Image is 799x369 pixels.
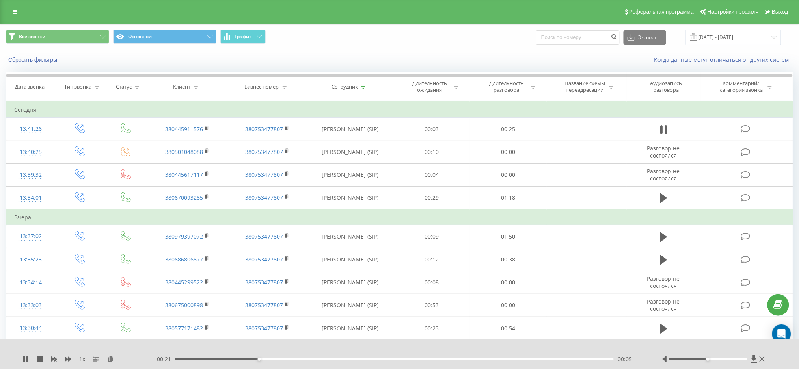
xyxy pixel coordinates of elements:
div: Тип звонка [64,83,91,90]
td: 00:03 [393,118,470,141]
div: Open Intercom Messenger [772,324,791,343]
div: 13:35:23 [14,252,47,267]
a: 380445617117 [165,171,203,178]
span: 1 x [79,355,85,363]
td: [PERSON_NAME] (SIP) [307,186,393,210]
td: 01:50 [470,225,547,248]
div: 13:37:02 [14,229,47,244]
button: Сбросить фильтры [6,56,61,63]
td: 00:12 [393,248,470,271]
div: 13:39:32 [14,167,47,183]
span: Разговор не состоялся [647,275,680,289]
span: 00:05 [618,355,632,363]
a: 380979397072 [165,233,203,240]
td: [PERSON_NAME] (SIP) [307,225,393,248]
a: 380753477807 [245,278,283,286]
a: 380753477807 [245,256,283,263]
td: 00:10 [393,141,470,163]
div: Клиент [173,83,190,90]
span: Выход [772,9,788,15]
td: 00:09 [393,225,470,248]
td: [PERSON_NAME] (SIP) [307,141,393,163]
div: Сотрудник [332,83,358,90]
td: [PERSON_NAME] (SIP) [307,317,393,340]
td: Вчера [6,210,793,225]
span: - 00:21 [155,355,175,363]
a: 380753477807 [245,194,283,201]
div: Аудиозапись разговора [641,80,692,93]
td: [PERSON_NAME] (SIP) [307,294,393,317]
td: 00:38 [470,248,547,271]
button: График [220,30,266,44]
a: 380445911576 [165,125,203,133]
div: 13:41:26 [14,121,47,137]
a: 380675000898 [165,301,203,309]
a: 380753477807 [245,324,283,332]
td: 00:54 [470,317,547,340]
td: 00:29 [393,186,470,210]
span: Разговор не состоялся [647,145,680,159]
td: Сегодня [6,102,793,118]
a: 380445299522 [165,278,203,286]
input: Поиск по номеру [536,30,620,45]
div: Название схемы переадресации [564,80,606,93]
span: Настройки профиля [708,9,759,15]
div: Accessibility label [258,358,261,361]
td: [PERSON_NAME] (SIP) [307,271,393,294]
td: [PERSON_NAME] (SIP) [307,163,393,186]
div: Длительность разговора [486,80,528,93]
a: 380501048088 [165,148,203,156]
button: Все звонки [6,30,109,44]
a: 380753477807 [245,125,283,133]
div: Accessibility label [707,358,710,361]
a: Когда данные могут отличаться от других систем [654,56,793,63]
div: Длительность ожидания [409,80,451,93]
a: 380753477807 [245,233,283,240]
a: 380753477807 [245,301,283,309]
td: 00:00 [470,163,547,186]
span: Все звонки [19,33,45,40]
td: 00:23 [393,317,470,340]
td: 00:00 [470,141,547,163]
div: Комментарий/категория звонка [718,80,764,93]
div: 13:30:44 [14,321,47,336]
span: Разговор не состоялся [647,167,680,182]
div: Бизнес номер [245,83,279,90]
button: Основной [113,30,216,44]
td: 00:25 [470,118,547,141]
td: 00:00 [470,294,547,317]
div: 13:33:03 [14,298,47,313]
td: 01:18 [470,186,547,210]
a: 380753477807 [245,171,283,178]
td: [PERSON_NAME] (SIP) [307,118,393,141]
td: 00:53 [393,294,470,317]
div: 13:34:14 [14,275,47,290]
span: Разговор не состоялся [647,298,680,312]
td: 00:04 [393,163,470,186]
span: График [235,34,252,39]
a: 380577171482 [165,324,203,332]
a: 380753477807 [245,148,283,156]
div: Статус [116,83,132,90]
td: [PERSON_NAME] (SIP) [307,248,393,271]
a: 380670093285 [165,194,203,201]
td: 00:00 [470,271,547,294]
div: 13:34:01 [14,190,47,206]
td: 00:08 [393,271,470,294]
div: Дата звонка [15,83,45,90]
a: 380686806877 [165,256,203,263]
span: Реферальная программа [629,9,694,15]
button: Экспорт [624,30,666,45]
div: 13:40:25 [14,145,47,160]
